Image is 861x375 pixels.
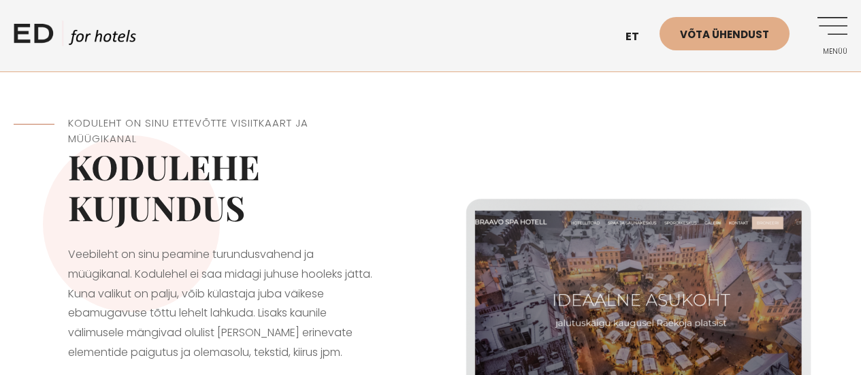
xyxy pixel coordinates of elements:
[810,48,847,56] span: Menüü
[68,245,376,363] p: Veebileht on sinu peamine turundusvahend ja müügikanal. Kodulehel ei saa midagi juhuse hooleks jä...
[68,146,376,228] h1: Kodulehe kujundus
[14,20,136,54] a: ED HOTELS
[619,20,660,54] a: et
[810,17,847,54] a: Menüü
[660,17,790,50] a: Võta ühendust
[68,116,376,146] h5: Koduleht on Sinu ettevõtte visiitkaart ja müügikanal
